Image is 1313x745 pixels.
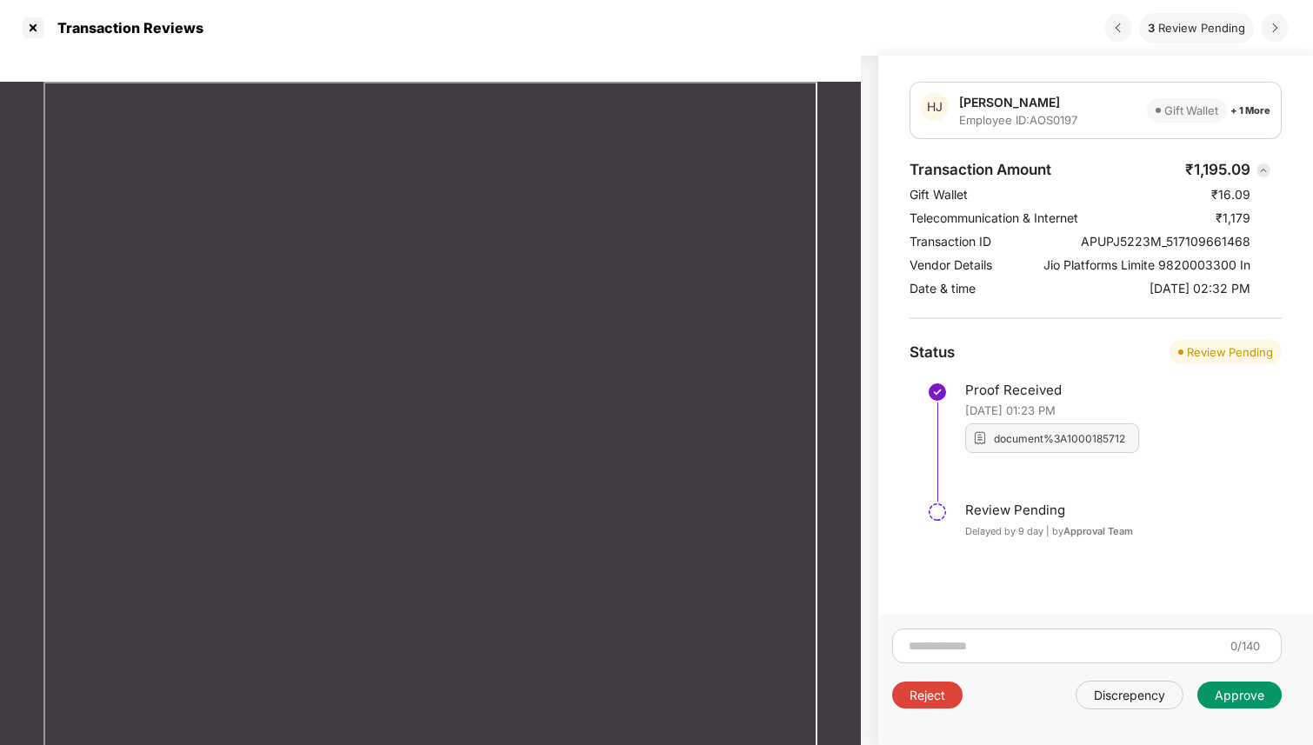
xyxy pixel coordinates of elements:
[965,382,1139,399] div: Proof Received
[973,431,987,445] img: svg+xml;base64,PHN2ZyB4bWxucz0iaHR0cDovL3d3dy53My5vcmcvMjAwMC9zdmciIHdpZHRoPSIxNiIgaGVpZ2h0PSIxNi...
[1211,186,1250,203] div: ₹16.09
[910,256,992,273] div: Vendor Details
[1094,687,1165,703] div: Discrepency
[1164,102,1218,119] div: Gift Wallet
[994,433,1125,444] div: document%3A1000185712
[1148,21,1155,36] div: 3
[910,186,968,203] div: Gift Wallet
[1111,21,1125,35] img: svg+xml;base64,PHN2ZyBpZD0iRHJvcGRvd24tMzJ4MzIiIHhtbG5zPSJodHRwOi8vd3d3LnczLm9yZy8yMDAwL3N2ZyIgd2...
[47,19,203,37] div: Transaction Reviews
[927,97,943,116] span: HJ
[910,210,1078,226] div: Telecommunication & Internet
[965,525,1063,537] span: Delayed by 9 day | by
[1081,233,1250,249] div: APUPJ5223M_517109661468
[1215,687,1264,703] div: Approve
[910,160,1051,179] div: Transaction Amount
[910,343,955,362] div: Status
[1043,256,1250,273] div: Jio Platforms Limite 9820003300 In
[1185,160,1250,179] div: ₹1,195.09
[959,112,1077,128] div: Employee ID: AOS0197
[927,382,948,402] img: svg+xml;base64,PHN2ZyBpZD0iU3RlcC1Eb25lLTMyeDMyIiB4bWxucz0iaHR0cDovL3d3dy53My5vcmcvMjAwMC9zdmciIH...
[959,93,1077,112] div: [PERSON_NAME]
[910,280,976,296] div: Date & time
[1216,210,1250,226] div: ₹1,179
[927,502,948,522] img: svg+xml;base64,PHN2ZyBpZD0iU3RlcC1QZW5kaW5nLTMyeDMyIiB4bWxucz0iaHR0cDovL3d3dy53My5vcmcvMjAwMC9zdm...
[1158,21,1245,36] div: Review Pending
[1230,639,1260,654] div: 0/140
[1063,525,1133,537] span: Approval Team
[965,502,1133,519] div: Review Pending
[1268,21,1282,35] img: svg+xml;base64,PHN2ZyBpZD0iRHJvcGRvd24tMzJ4MzIiIHhtbG5zPSJodHRwOi8vd3d3LnczLm9yZy8yMDAwL3N2ZyIgd2...
[965,402,1139,418] div: [DATE] 01:23 PM
[1150,280,1250,296] div: [DATE] 02:32 PM
[1230,103,1270,119] div: + 1 More
[1255,162,1272,179] img: svg+xml;base64,PHN2ZyBpZD0iQmFjay0zMngzMiIgeG1sbnM9Imh0dHA6Ly93d3cudzMub3JnLzIwMDAvc3ZnIiB3aWR0aD...
[910,233,991,249] div: Transaction ID
[910,687,945,703] div: Reject
[1187,343,1273,361] div: Review Pending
